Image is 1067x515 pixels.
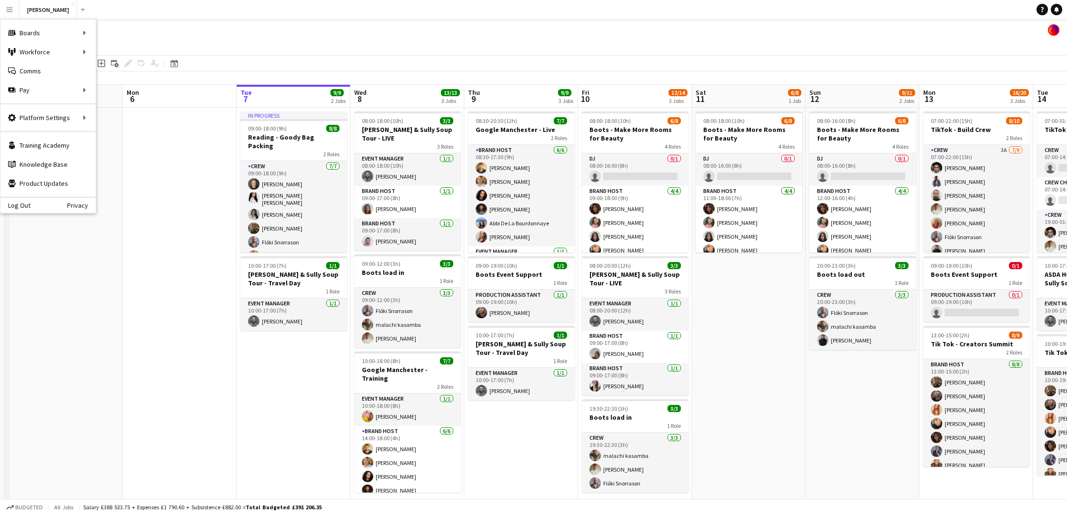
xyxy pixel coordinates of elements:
[553,279,567,286] span: 1 Role
[0,61,96,81] a: Comms
[922,93,936,104] span: 13
[240,298,347,331] app-card-role: Event Manager1/110:00-17:00 (7h)[PERSON_NAME]
[354,125,461,142] h3: [PERSON_NAME] & Sully Soup Tour - LIVE
[468,368,575,400] app-card-role: Event Manager1/110:00-17:00 (7h)[PERSON_NAME]
[354,111,461,251] app-job-card: 08:00-18:00 (10h)3/3[PERSON_NAME] & Sully Soup Tour - LIVE3 RolesEvent Manager1/108:00-18:00 (10h...
[1008,279,1022,286] span: 1 Role
[582,413,688,422] h3: Boots load in
[240,256,347,331] app-job-card: 10:00-17:00 (7h)1/1[PERSON_NAME] & Sully Soup Tour - Travel Day1 RoleEvent Manager1/110:00-17:00 ...
[0,136,96,155] a: Training Academy
[554,117,567,124] span: 7/7
[589,405,628,412] span: 19:30-22:30 (3h)
[441,97,459,104] div: 3 Jobs
[468,145,575,246] app-card-role: Brand Host6/608:30-17:30 (9h)[PERSON_NAME][PERSON_NAME][PERSON_NAME][PERSON_NAME]Abbi De La Bourd...
[582,186,688,260] app-card-role: Brand Host4/409:00-18:00 (9h)[PERSON_NAME][PERSON_NAME][PERSON_NAME][PERSON_NAME]
[809,290,916,350] app-card-role: Crew3/320:00-23:00 (3h)Flóki Snorrasonmalachi kasamba[PERSON_NAME]
[668,89,688,96] span: 12/14
[809,256,916,350] app-job-card: 20:00-23:00 (3h)3/3Boots load out1 RoleCrew3/320:00-23:00 (3h)Flóki Snorrasonmalachi kasamba[PERS...
[240,161,347,279] app-card-role: Crew7/709:00-18:00 (9h)[PERSON_NAME][PERSON_NAME] [PERSON_NAME][PERSON_NAME][PERSON_NAME]Flóki Sn...
[696,186,802,260] app-card-role: Brand Host4/411:00-18:00 (7h)[PERSON_NAME][PERSON_NAME][PERSON_NAME][PERSON_NAME]
[696,88,706,97] span: Sat
[354,352,461,493] app-job-card: 10:00-18:00 (8h)7/7Google Manchester - Training2 RolesEvent Manager1/110:00-18:00 (8h)[PERSON_NAM...
[788,89,801,96] span: 6/8
[354,186,461,218] app-card-role: Brand Host1/109:00-17:00 (8h)[PERSON_NAME]
[468,88,480,97] span: Thu
[923,326,1030,467] app-job-card: 13:00-15:00 (2h)8/9Tik Tok - Creators Summit2 RolesBrand Host8/813:00-15:00 (2h)[PERSON_NAME][PER...
[668,405,681,412] span: 3/3
[240,88,252,97] span: Tue
[354,365,461,383] h3: Google Manchester - Training
[5,502,44,513] button: Budgeted
[326,262,339,269] span: 1/1
[582,399,688,493] app-job-card: 19:30-22:30 (3h)3/3Boots load in1 RoleCrew3/319:30-22:30 (3h)malachi kasamba[PERSON_NAME]Flóki Sn...
[468,125,575,134] h3: Google Manchester - Live
[0,202,30,209] a: Log Out
[582,363,688,395] app-card-role: Brand Host1/109:00-17:00 (8h)[PERSON_NAME]
[665,288,681,295] span: 3 Roles
[696,153,802,186] app-card-role: DJ0/108:00-16:00 (8h)
[809,111,916,252] app-job-card: 08:00-16:00 (8h)6/8Boots - Make More Rooms for Beauty4 RolesDJ0/108:00-16:00 (8h) Brand Host4/412...
[923,340,1030,348] h3: Tik Tok - Creators Summit
[468,111,575,252] app-job-card: 08:30-20:30 (12h)7/7Google Manchester - Live2 RolesBrand Host6/608:30-17:30 (9h)[PERSON_NAME][PER...
[441,89,460,96] span: 13/13
[240,111,347,252] app-job-card: In progress09:00-18:00 (9h)8/8Reading - Goody Bag Packing2 RolesCrew7/709:00-18:00 (9h)[PERSON_NA...
[0,108,96,127] div: Platform Settings
[248,262,287,269] span: 10:00-17:00 (7h)
[696,111,802,252] app-job-card: 08:00-18:00 (10h)6/8Boots - Make More Rooms for Beauty4 RolesDJ0/108:00-16:00 (8h) Brand Host4/41...
[582,88,589,97] span: Fri
[240,111,347,119] div: In progress
[240,133,347,150] h3: Reading - Goody Bag Packing
[83,504,322,511] div: Salary £388 533.75 + Expenses £1 790.60 + Subsistence £882.00 =
[439,277,453,284] span: 1 Role
[468,246,575,279] app-card-role: Event Manager1/1
[0,23,96,42] div: Boards
[354,88,367,97] span: Wed
[354,254,461,348] app-job-card: 09:00-12:00 (3h)3/3Boots load in1 RoleCrew3/309:00-12:00 (3h)Flóki Snorrasonmalachi kasamba[PERSO...
[817,262,856,269] span: 20:00-23:00 (3h)
[127,88,139,97] span: Mon
[354,394,461,426] app-card-role: Event Manager1/110:00-18:00 (8h)[PERSON_NAME]
[353,93,367,104] span: 8
[0,42,96,61] div: Workforce
[817,117,856,124] span: 08:00-16:00 (8h)
[809,153,916,186] app-card-role: DJ0/108:00-16:00 (8h)
[20,0,77,19] button: [PERSON_NAME]
[665,143,681,150] span: 4 Roles
[553,357,567,364] span: 1 Role
[923,256,1030,322] div: 09:00-19:00 (10h)0/1Boots Event Support1 RoleProduction Assistant0/109:00-19:00 (10h)
[362,260,400,267] span: 09:00-12:00 (3h)
[468,256,575,322] div: 09:00-19:00 (10h)1/1Boots Event Support1 RoleProduction Assistant1/109:00-19:00 (10h)[PERSON_NAME]
[582,256,688,395] div: 08:00-20:00 (12h)3/3[PERSON_NAME] & Sully Soup Tour - LIVE3 RolesEvent Manager1/108:00-20:00 (12h...
[437,383,453,390] span: 2 Roles
[809,186,916,260] app-card-role: Brand Host4/412:00-16:00 (4h)[PERSON_NAME][PERSON_NAME][PERSON_NAME][PERSON_NAME]
[362,357,400,364] span: 10:00-18:00 (8h)
[0,155,96,174] a: Knowledge Base
[899,89,915,96] span: 9/11
[362,117,403,124] span: 08:00-18:00 (10h)
[667,422,681,429] span: 1 Role
[892,143,908,150] span: 4 Roles
[1010,97,1028,104] div: 3 Jobs
[354,153,461,186] app-card-role: Event Manager1/108:00-18:00 (10h)[PERSON_NAME]
[808,93,821,104] span: 12
[582,111,688,252] app-job-card: 08:00-18:00 (10h)6/8Boots - Make More Rooms for Beauty4 RolesDJ0/108:00-16:00 (8h) Brand Host4/40...
[809,88,821,97] span: Sun
[52,504,75,511] span: All jobs
[923,290,1030,322] app-card-role: Production Assistant0/109:00-19:00 (10h)
[809,270,916,279] h3: Boots load out
[239,93,252,104] span: 7
[1006,117,1022,124] span: 8/10
[1036,93,1048,104] span: 14
[668,117,681,124] span: 6/8
[1010,89,1029,96] span: 16/20
[788,97,801,104] div: 1 Job
[1009,262,1022,269] span: 0/1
